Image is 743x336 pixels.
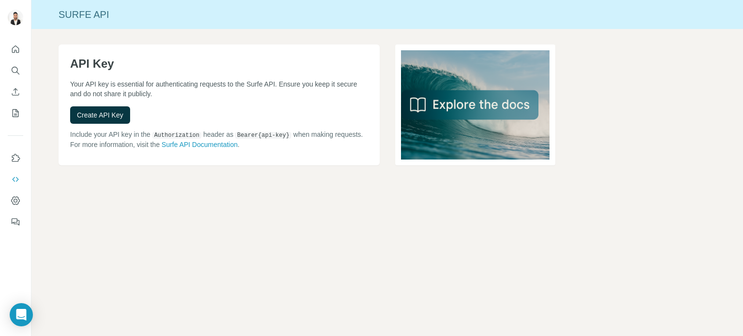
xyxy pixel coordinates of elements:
[8,104,23,122] button: My lists
[8,83,23,101] button: Enrich CSV
[77,110,123,120] span: Create API Key
[8,149,23,167] button: Use Surfe on LinkedIn
[10,303,33,326] div: Open Intercom Messenger
[8,41,23,58] button: Quick start
[8,62,23,79] button: Search
[70,106,130,124] button: Create API Key
[152,132,202,139] code: Authorization
[8,192,23,209] button: Dashboard
[235,132,291,139] code: Bearer {api-key}
[162,141,238,148] a: Surfe API Documentation
[70,79,368,99] p: Your API key is essential for authenticating requests to the Surfe API. Ensure you keep it secure...
[70,56,368,72] h1: API Key
[31,8,743,21] div: Surfe API
[8,213,23,231] button: Feedback
[8,10,23,25] img: Avatar
[70,130,368,149] p: Include your API key in the header as when making requests. For more information, visit the .
[8,171,23,188] button: Use Surfe API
